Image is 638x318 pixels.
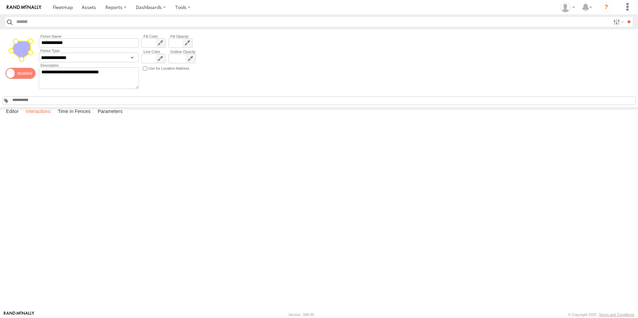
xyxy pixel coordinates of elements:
[22,107,54,117] label: Interactions
[4,311,34,318] a: Visit our Website
[169,34,193,38] label: Fill Opacity
[39,34,139,38] label: Fence Name
[148,65,189,72] label: Use for Location Address
[7,5,41,10] img: rand-logo.svg
[5,68,36,79] span: Enable/Disable Status
[611,17,625,27] label: Search Filter Options
[599,313,634,317] a: Terms and Conditions
[39,49,139,53] label: Fence Type
[568,313,634,317] div: © Copyright 2025 -
[289,313,314,317] div: Version: 308.00
[141,50,166,54] label: Line Color
[141,34,166,38] label: Fill Color
[39,63,139,67] label: Description
[94,107,126,117] label: Parameters
[169,50,196,54] label: Outline Opacity
[558,2,577,12] div: Puma Singh
[54,107,94,117] label: Time in Fences
[601,2,612,13] i: ?
[3,107,22,117] label: Editor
